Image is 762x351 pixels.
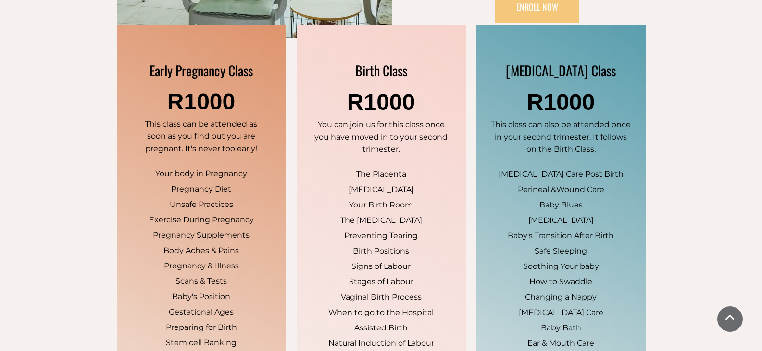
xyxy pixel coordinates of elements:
span: Changing a Nappy [525,292,597,302]
span: The [MEDICAL_DATA] [340,216,422,225]
span: [MEDICAL_DATA] [349,185,414,194]
span: This class can also be attended once in your second trimester. It follows on the Birth Class. [491,120,631,154]
span: This class can be attended as soon as you find out you are pregnant. It's never too early! [145,120,257,153]
span: Natural Induction of Labour [328,339,434,348]
span: Preparing for Birth [166,323,237,332]
span: Baby's Transition After Birth [508,231,614,240]
span: Wound Care [556,185,604,194]
span: Baby Blues [539,200,583,209]
span: Signs of Labour [351,262,411,271]
span: [MEDICAL_DATA] [528,216,594,225]
span: Baby's Position [172,292,230,301]
span: [MEDICAL_DATA] Class [506,61,616,80]
span: Baby Bath [541,323,581,332]
span: The Placenta [356,169,406,179]
span: Body Aches & Pains [163,246,239,255]
span: Perineal & [518,185,556,194]
span: Gestational Ages [169,307,234,316]
span: R1000 [527,89,595,115]
span: R1000 [167,89,235,114]
span: Safe Sleeping [535,246,587,255]
span: Vaginal Birth Process [341,292,422,302]
span: Pregnancy Supplements [153,230,250,240]
span: Birth Positions [353,246,409,255]
span: You can join us for this class once you have moved in to your second trimester. [314,120,448,154]
span: Your Birth Room [349,200,413,209]
span: Birth Class [355,61,407,80]
span: Soothing Your baby [523,262,599,271]
span: When to go to the Hospital [328,308,434,317]
span: Scans & Tests [175,277,227,286]
span: Assisted Birth [354,323,408,332]
span: [MEDICAL_DATA] Care Post Birth [499,169,624,179]
span: Your body in Pregnancy [155,169,247,178]
span: Stages of Labour [349,277,413,286]
span: Stem cell Banking [166,338,237,347]
span: Early Pregnancy Class [150,61,253,80]
span: ENROLL NOW [516,0,558,13]
span: R1000 [347,89,415,115]
span: Ear & Mouth Care [527,339,594,348]
a: Scroll To Top [717,306,743,332]
span: How to Swaddle [529,277,592,286]
span: Pregnancy & Illness [164,261,239,270]
span: Preventing Tearing [344,231,418,240]
span: Unsafe Practices [170,200,233,209]
span: Exercise During Pregnancy [149,215,254,224]
span: [MEDICAL_DATA] Care [519,308,603,317]
span: Pregnancy Diet [171,184,231,194]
